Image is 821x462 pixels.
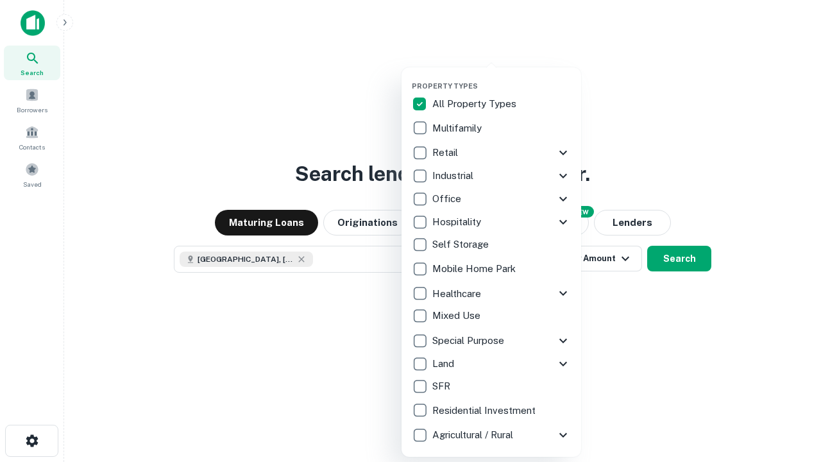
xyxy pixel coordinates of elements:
p: Multifamily [432,121,484,136]
p: Special Purpose [432,333,507,348]
p: Retail [432,145,461,160]
p: Healthcare [432,286,484,302]
p: Hospitality [432,214,484,230]
p: Land [432,356,457,372]
div: Hospitality [412,210,571,234]
p: All Property Types [432,96,519,112]
p: SFR [432,379,453,394]
div: Office [412,187,571,210]
p: Residential Investment [432,403,538,418]
iframe: Chat Widget [757,359,821,421]
span: Property Types [412,82,478,90]
p: Self Storage [432,237,491,252]
div: Healthcare [412,282,571,305]
div: Special Purpose [412,329,571,352]
p: Agricultural / Rural [432,427,516,443]
p: Office [432,191,464,207]
p: Mobile Home Park [432,261,518,277]
div: Land [412,352,571,375]
div: Industrial [412,164,571,187]
div: Agricultural / Rural [412,424,571,447]
p: Industrial [432,168,476,184]
p: Mixed Use [432,308,483,323]
div: Retail [412,141,571,164]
